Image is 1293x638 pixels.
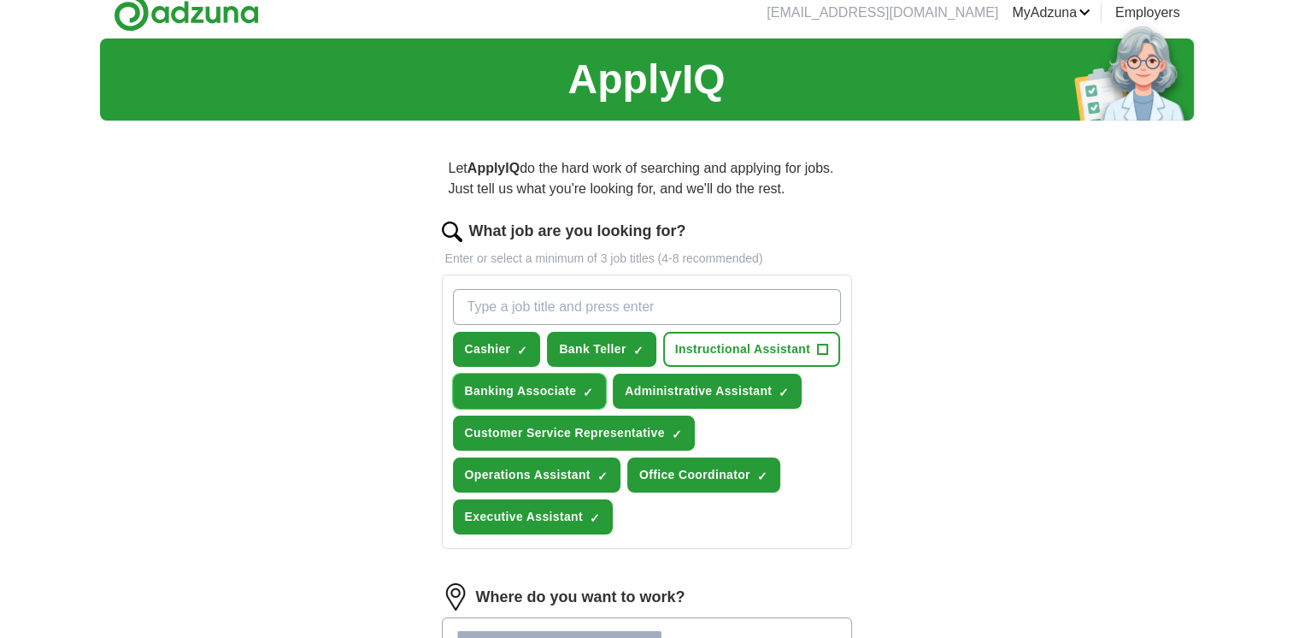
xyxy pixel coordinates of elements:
span: ✓ [779,386,789,399]
h1: ApplyIQ [567,49,725,110]
a: Employers [1115,3,1180,23]
span: ✓ [672,428,682,441]
span: Banking Associate [465,382,577,400]
button: Executive Assistant✓ [453,499,613,535]
span: Administrative Assistant [625,382,772,400]
span: ✓ [757,470,767,483]
strong: ApplyIQ [467,161,520,175]
button: Customer Service Representative✓ [453,416,695,451]
span: Bank Teller [559,340,626,358]
button: Operations Assistant✓ [453,458,620,493]
button: Instructional Assistant [663,332,840,367]
input: Type a job title and press enter [453,289,841,325]
span: Office Coordinator [639,466,750,484]
span: ✓ [633,344,644,357]
span: ✓ [597,470,608,483]
span: Operations Assistant [465,466,591,484]
a: MyAdzuna [1012,3,1090,23]
span: ✓ [583,386,593,399]
span: Executive Assistant [465,508,583,526]
span: Customer Service Representative [465,424,665,442]
p: Enter or select a minimum of 3 job titles (4-8 recommended) [442,250,852,268]
button: Administrative Assistant✓ [613,374,802,409]
span: Cashier [465,340,511,358]
li: [EMAIL_ADDRESS][DOMAIN_NAME] [767,3,998,23]
button: Cashier✓ [453,332,541,367]
label: What job are you looking for? [469,220,686,243]
span: Instructional Assistant [675,340,810,358]
button: Office Coordinator✓ [627,458,780,493]
p: Let do the hard work of searching and applying for jobs. Just tell us what you're looking for, an... [442,151,852,206]
img: location.png [442,583,469,611]
img: search.png [442,222,462,242]
button: Bank Teller✓ [547,332,655,367]
span: ✓ [590,511,600,525]
span: ✓ [517,344,527,357]
label: Where do you want to work? [476,586,685,609]
button: Banking Associate✓ [453,374,607,409]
